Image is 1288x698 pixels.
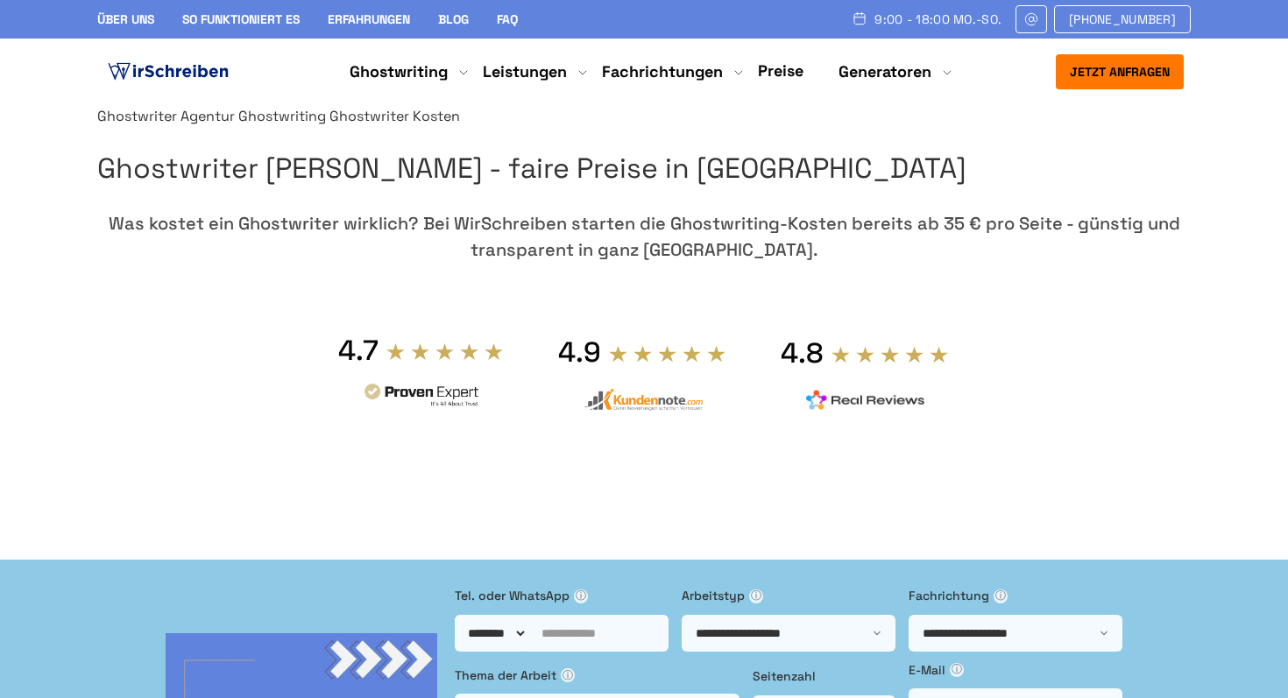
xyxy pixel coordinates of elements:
[338,333,379,368] div: 4.7
[574,589,588,603] span: ⓘ
[350,61,448,82] a: Ghostwriting
[1056,54,1184,89] button: Jetzt anfragen
[455,666,740,685] label: Thema der Arbeit
[386,342,505,361] img: stars
[329,107,460,125] span: Ghostwriter Kosten
[455,586,669,605] label: Tel. oder WhatsApp
[1054,5,1191,33] a: [PHONE_NUMBER]
[182,11,300,27] a: So funktioniert es
[561,668,575,682] span: ⓘ
[558,335,601,370] div: 4.9
[839,61,931,82] a: Generatoren
[238,107,326,125] a: Ghostwriting
[806,390,925,411] img: realreviews
[682,586,895,605] label: Arbeitstyp
[97,146,1191,191] h1: Ghostwriter [PERSON_NAME] - faire Preise in [GEOGRAPHIC_DATA]
[608,344,727,363] img: stars
[438,11,469,27] a: Blog
[1069,12,1176,26] span: [PHONE_NUMBER]
[104,59,232,85] img: logo ghostwriter-österreich
[852,11,867,25] img: Schedule
[483,61,567,82] a: Leistungen
[950,663,964,677] span: ⓘ
[758,60,803,81] a: Preise
[97,107,235,125] a: Ghostwriter Agentur
[97,11,154,27] a: Über uns
[781,335,824,370] div: 4.8
[328,11,410,27] a: Erfahrungen
[909,660,1122,680] label: E-Mail
[749,589,763,603] span: ⓘ
[994,589,1008,603] span: ⓘ
[874,12,1001,26] span: 9:00 - 18:00 Mo.-So.
[909,586,1122,605] label: Fachrichtung
[753,666,895,686] label: Seitenzahl
[584,388,703,412] img: kundennote
[1023,12,1039,26] img: Email
[497,11,518,27] a: FAQ
[97,210,1191,263] div: Was kostet ein Ghostwriter wirklich? Bei WirSchreiben starten die Ghostwriting-Kosten bereits ab ...
[831,345,950,364] img: stars
[602,61,723,82] a: Fachrichtungen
